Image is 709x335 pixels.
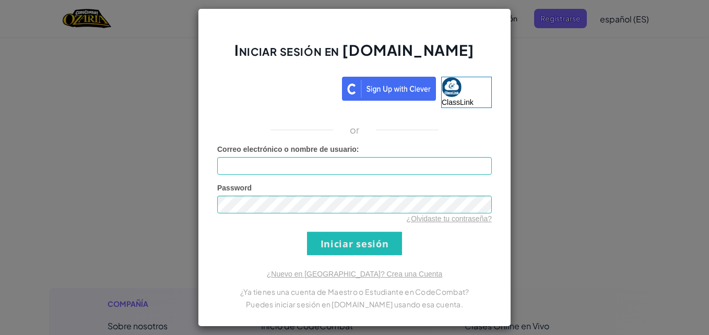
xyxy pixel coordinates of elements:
[217,144,359,154] label: :
[217,40,492,70] h2: Iniciar sesión en [DOMAIN_NAME]
[217,298,492,310] p: Puedes iniciar sesión en [DOMAIN_NAME] usando esa cuenta.
[217,285,492,298] p: ¿Ya tienes una cuenta de Maestro o Estudiante en CodeCombat?
[442,77,462,97] img: classlink-logo-small.png
[217,145,357,153] span: Correo electrónico o nombre de usuario
[267,270,442,278] a: ¿Nuevo en [GEOGRAPHIC_DATA]? Crea una Cuenta
[212,76,342,99] iframe: Sign in with Google Button
[217,184,252,192] span: Password
[307,232,402,255] input: Iniciar sesión
[350,124,360,136] p: or
[442,98,474,106] span: ClassLink
[494,10,699,106] iframe: Sign in with Google Dialog
[407,214,492,223] a: ¿Olvidaste tu contraseña?
[342,77,436,101] img: clever_sso_button@2x.png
